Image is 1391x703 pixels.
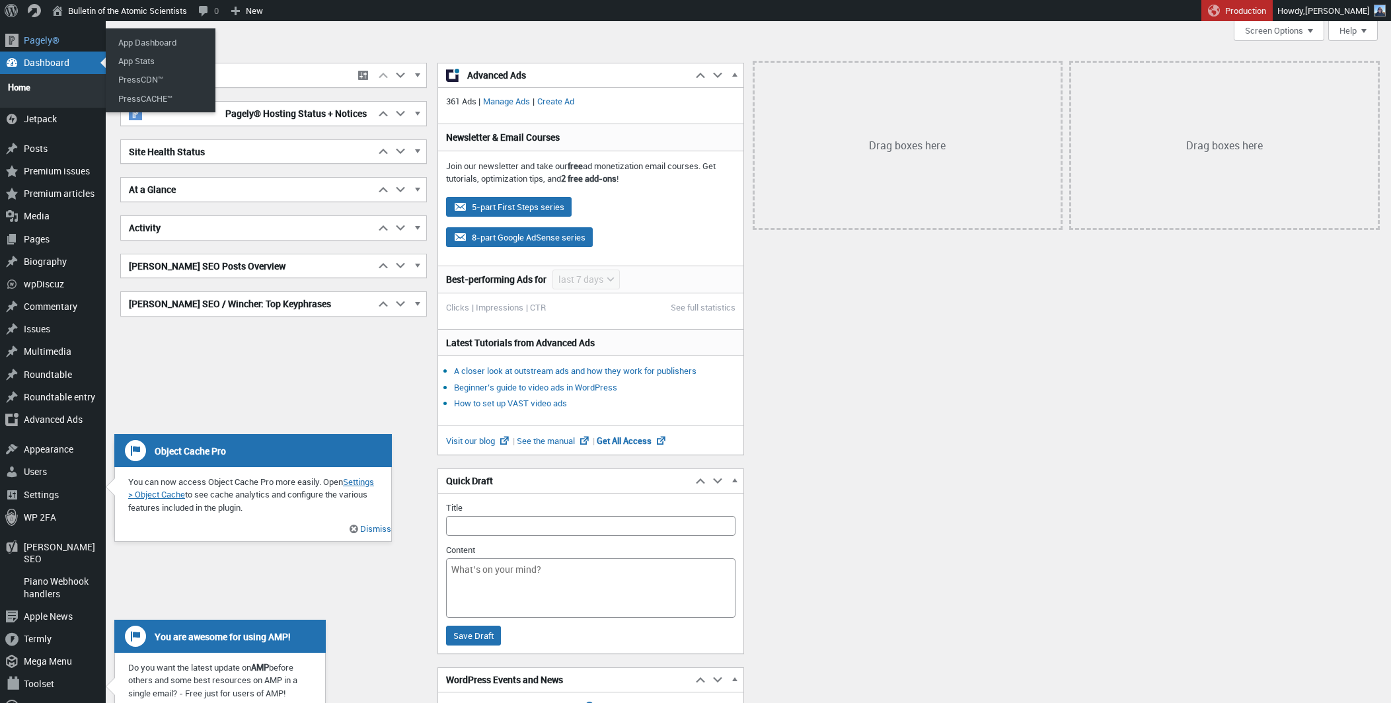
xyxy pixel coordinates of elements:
span: Advanced Ads [467,69,684,82]
strong: free [568,160,583,172]
a: Visit our blog [446,435,517,447]
strong: 2 free add-ons [561,172,617,184]
img: pagely-w-on-b20x20.png [129,107,142,120]
a: Settings > Object Cache [128,476,374,501]
a: PressCACHE™ [109,89,215,108]
h2: [PERSON_NAME] SEO Posts Overview [121,254,375,278]
h3: Latest Tutorials from Advanced Ads [446,336,735,350]
h2: [PERSON_NAME] SEO / Wincher: Top Keyphrases [121,292,375,316]
h3: Object Cache Pro [114,434,392,467]
a: See the manual [517,435,597,447]
button: 8-part Google AdSense series [446,227,593,247]
a: PressCDN™ [109,70,215,89]
h2: Site Health Status [121,140,375,164]
a: Get All Access [597,435,667,447]
p: 361 Ads | | [446,95,735,108]
a: Beginner’s guide to video ads in WordPress [454,381,617,393]
label: Content [446,544,475,556]
b: AMP [251,661,269,673]
a: How to set up VAST video ads [454,397,567,409]
h3: Best-performing Ads for [446,273,546,286]
h2: At a Glance [121,178,375,202]
p: Join our newsletter and take our ad monetization email courses. Get tutorials, optimization tips,... [446,160,735,186]
a: App Stats [109,52,215,70]
button: Screen Options [1234,21,1324,41]
span: [PERSON_NAME] [1305,5,1370,17]
h2: WordPress Events and News [438,668,692,692]
button: 5-part First Steps series [446,197,572,217]
label: Title [446,501,463,513]
h1: Dashboard [120,28,1378,56]
input: Save Draft [446,626,501,646]
h2: Object Cache Pro [121,63,351,87]
a: App Dashboard [109,33,215,52]
p: You can now access Object Cache Pro more easily. Open to see cache analytics and configure the va... [115,476,391,515]
h2: Pagely® Hosting Status + Notices [121,102,375,126]
h3: Newsletter & Email Courses [446,131,735,144]
a: Manage Ads [480,95,533,107]
a: Create Ad [535,95,577,107]
button: Help [1328,21,1378,41]
p: Do you want the latest update on before others and some best resources on AMP in a single email? ... [115,661,325,700]
a: Dismiss [358,523,391,535]
a: A closer look at outstream ads and how they work for publishers [454,365,696,377]
h3: You are awesome for using AMP! [114,620,326,653]
h2: Activity [121,216,375,240]
span: Quick Draft [446,474,493,488]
